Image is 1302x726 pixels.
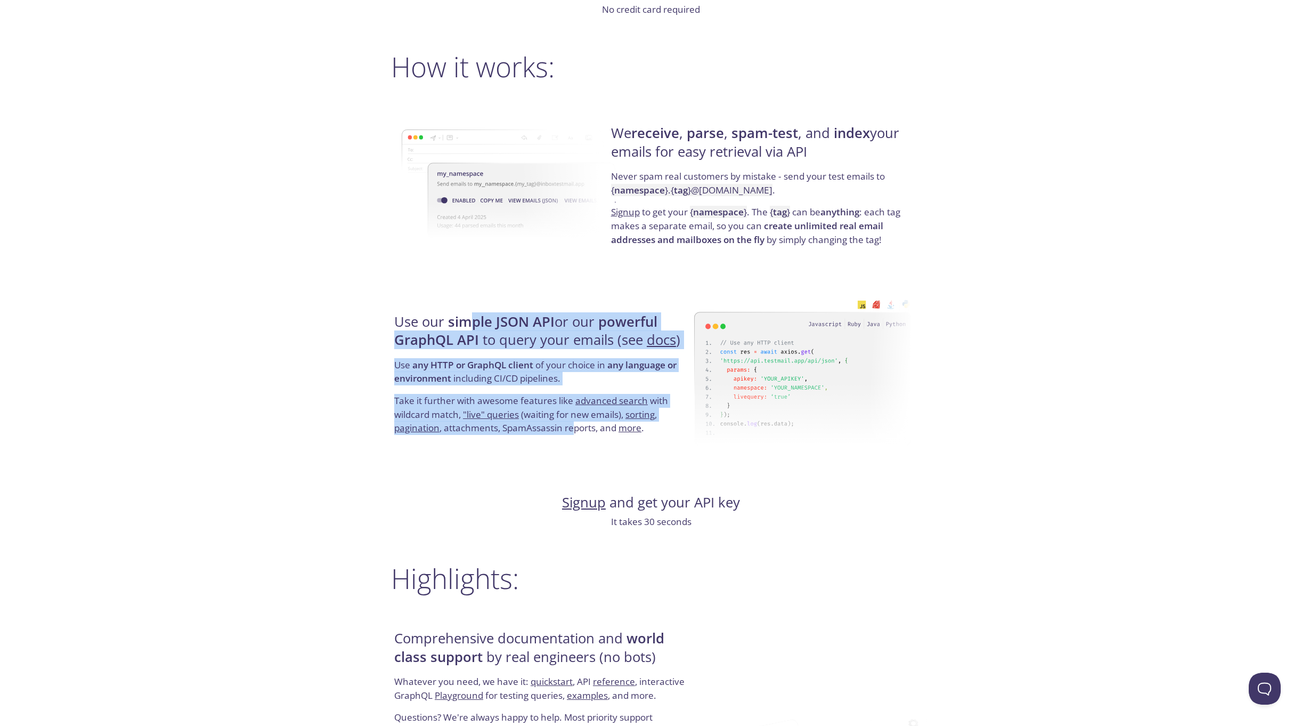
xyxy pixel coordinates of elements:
strong: receive [631,124,679,142]
strong: powerful GraphQL API [394,312,657,349]
strong: anything [820,206,859,218]
a: examples [567,689,608,701]
h2: How it works: [391,51,911,83]
a: sorting [625,408,655,421]
a: docs [647,330,676,349]
strong: any language or environment [394,359,677,385]
h2: Highlights: [391,562,911,594]
strong: parse [687,124,724,142]
a: "live" queries [463,408,519,421]
p: Use of your choice in including CI/CD pipelines. [394,358,691,394]
iframe: Help Scout Beacon - Open [1249,673,1281,705]
a: reference [593,675,635,688]
strong: namespace [614,184,665,196]
a: pagination [394,422,440,434]
a: Signup [611,206,640,218]
a: quickstart [531,675,573,688]
img: api [694,288,911,457]
a: Signup [562,493,606,512]
h4: and get your API key [391,494,911,512]
p: Never spam real customers by mistake - send your test emails to . [611,170,908,205]
strong: namespace [693,206,744,218]
strong: tag [674,184,688,196]
a: advanced search [575,394,648,407]
h4: Comprehensive documentation and by real engineers (no bots) [394,630,691,675]
strong: spam-test [731,124,798,142]
p: It takes 30 seconds [391,515,911,529]
code: { } . { } @[DOMAIN_NAME] [611,184,772,196]
strong: create unlimited real email addresses and mailboxes on the fly [611,220,883,246]
p: to get your . The can be : each tag makes a separate email, so you can by simply changing the tag! [611,205,908,246]
code: { } [690,206,747,218]
p: No credit card required [391,3,911,17]
h4: We , , , and your emails for easy retrieval via API [611,124,908,170]
img: namespace-image [402,100,619,268]
strong: any HTTP or GraphQL client [412,359,533,371]
code: { } [770,206,790,218]
strong: tag [773,206,787,218]
p: Take it further with awesome features like with wildcard match, (waiting for new emails), , , att... [394,394,691,435]
a: Playground [435,689,483,701]
strong: world class support [394,629,664,666]
h4: Use our or our to query your emails (see ) [394,313,691,358]
strong: simple JSON API [448,312,555,331]
strong: index [834,124,870,142]
p: Whatever you need, we have it: , API , interactive GraphQL for testing queries, , and more. [394,675,691,711]
a: more [619,422,641,434]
